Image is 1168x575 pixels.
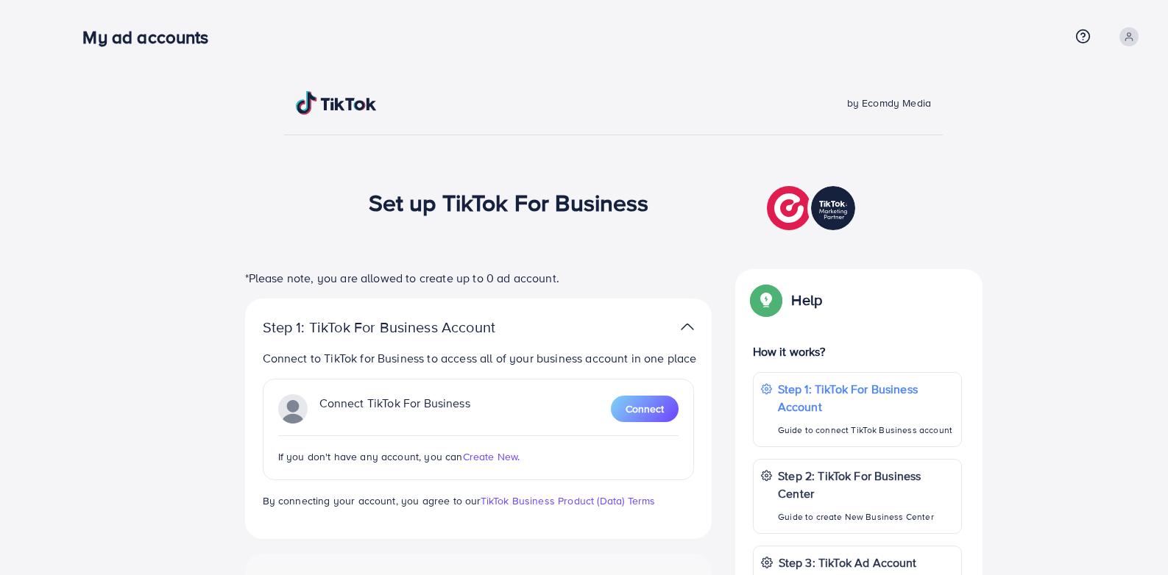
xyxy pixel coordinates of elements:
[767,182,859,234] img: TikTok partner
[778,508,954,526] p: Guide to create New Business Center
[847,96,931,110] span: by Ecomdy Media
[778,421,954,439] p: Guide to connect TikTok Business account
[778,380,954,415] p: Step 1: TikTok For Business Account
[778,467,954,502] p: Step 2: TikTok For Business Center
[296,91,377,115] img: TikTok
[779,554,917,571] p: Step 3: TikTok Ad Account
[245,269,712,287] p: *Please note, you are allowed to create up to 0 ad account.
[681,316,694,337] img: TikTok partner
[791,291,822,309] p: Help
[369,188,649,216] h1: Set up TikTok For Business
[263,318,542,336] p: Step 1: TikTok For Business Account
[753,287,779,313] img: Popup guide
[82,26,220,48] h3: My ad accounts
[753,343,962,360] p: How it works?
